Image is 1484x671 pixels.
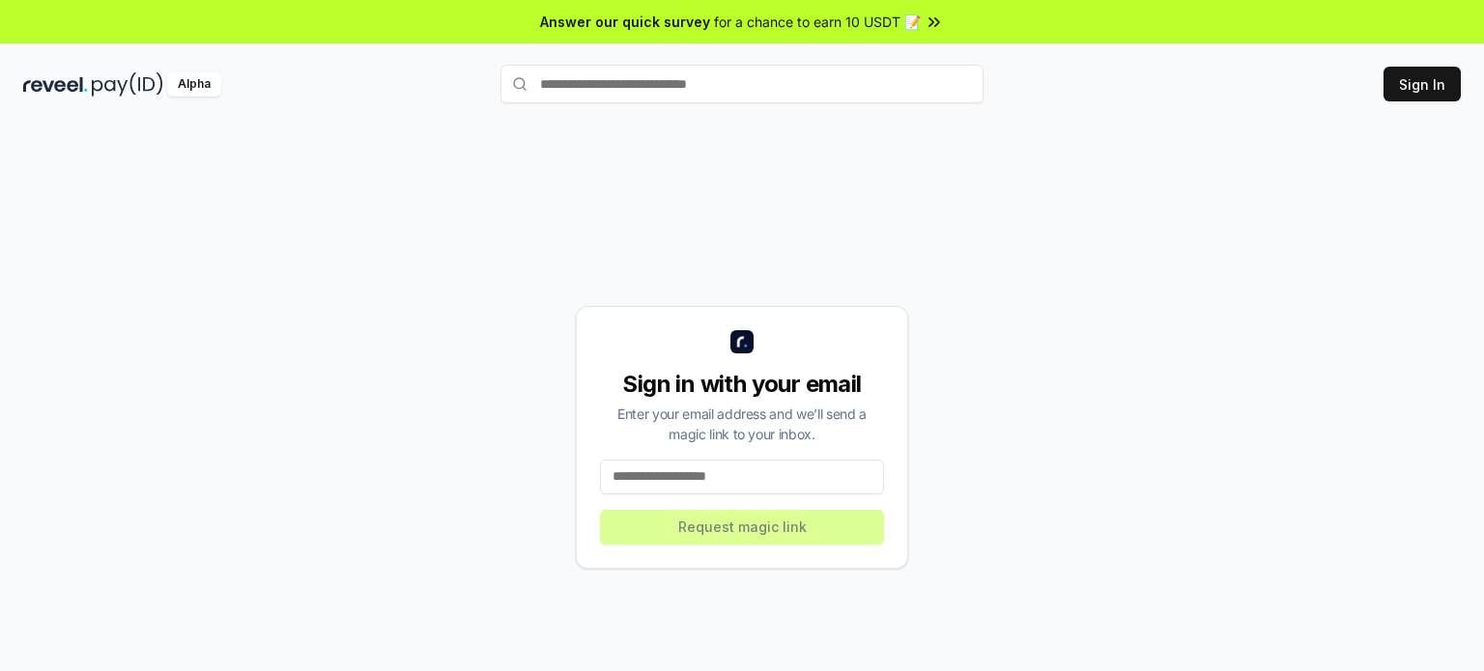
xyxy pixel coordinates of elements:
span: Answer our quick survey [540,12,710,32]
div: Sign in with your email [600,369,884,400]
span: for a chance to earn 10 USDT 📝 [714,12,921,32]
div: Alpha [167,72,221,97]
div: Enter your email address and we’ll send a magic link to your inbox. [600,404,884,444]
button: Sign In [1384,67,1461,101]
img: reveel_dark [23,72,88,97]
img: logo_small [730,330,754,353]
img: pay_id [92,72,163,97]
